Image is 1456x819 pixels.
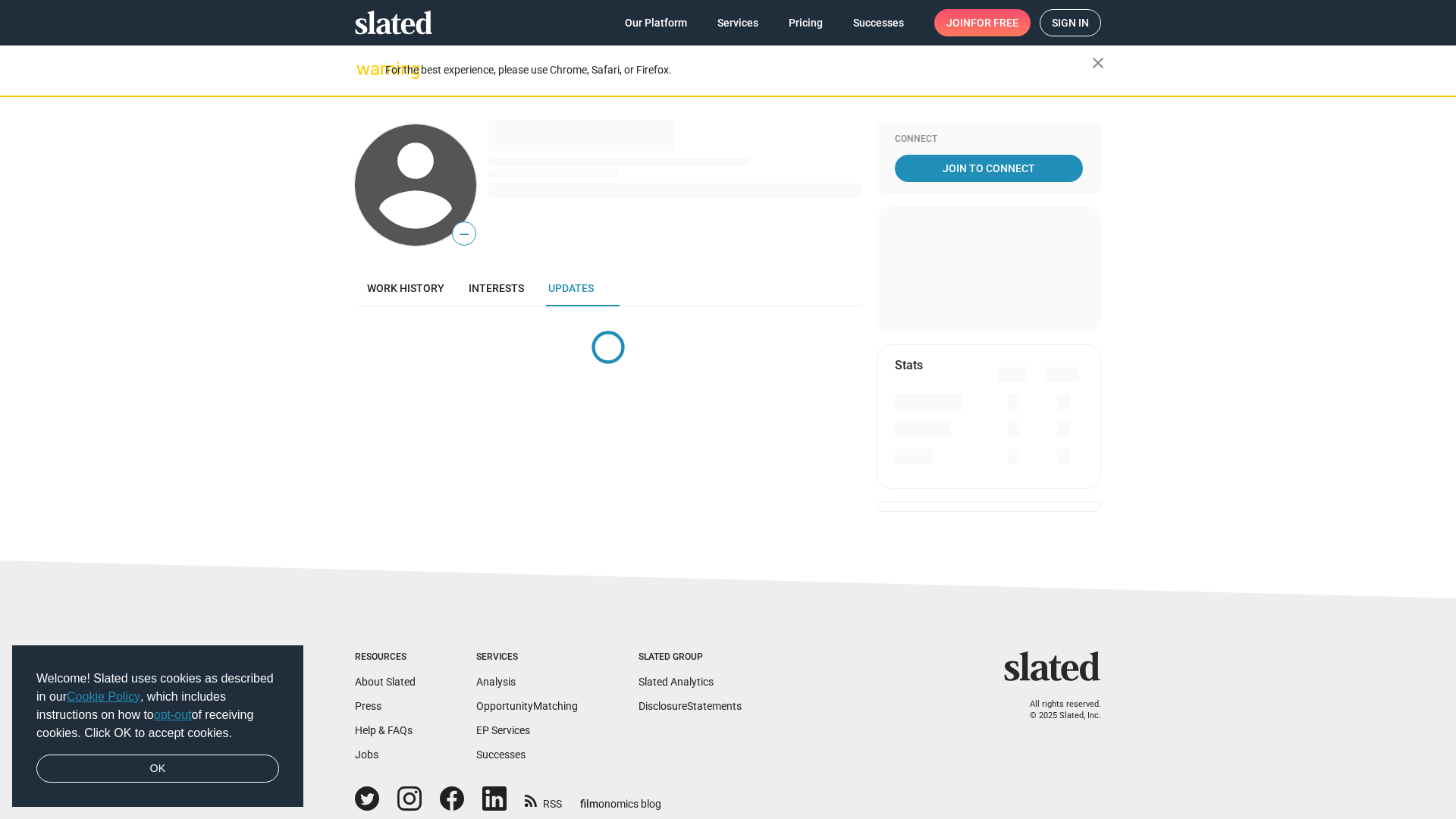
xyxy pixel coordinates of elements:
a: Interests [457,270,536,306]
span: Updates [548,282,594,294]
a: Successes [841,9,916,36]
span: — [453,224,475,244]
a: Cookie Policy [67,690,140,703]
a: Joinfor free [934,9,1031,36]
a: opt-out [154,708,192,721]
span: Welcome! Slated uses cookies as described in our , which includes instructions on how to of recei... [36,670,279,742]
p: All rights reserved. © 2025 Slated, Inc. [1014,699,1101,721]
span: Our Platform [625,9,687,36]
a: DisclosureStatements [639,700,742,712]
a: Slated Analytics [639,676,714,688]
span: film [580,798,598,810]
a: Sign in [1040,9,1101,36]
a: Jobs [355,748,378,761]
div: cookieconsent [12,645,303,808]
a: Press [355,700,381,712]
a: About Slated [355,676,416,688]
a: Help & FAQs [355,724,413,736]
span: Work history [367,282,444,294]
mat-icon: close [1089,54,1107,72]
span: Interests [469,282,524,294]
a: EP Services [476,724,530,736]
a: Our Platform [613,9,699,36]
mat-icon: warning [356,60,375,78]
span: Join [946,9,1018,36]
a: dismiss cookie message [36,755,279,783]
a: Analysis [476,676,516,688]
span: Join To Connect [898,155,1080,182]
a: RSS [525,788,562,811]
a: Work history [355,270,457,306]
div: Connect [895,133,1083,146]
a: Updates [536,270,606,306]
div: Resources [355,651,416,664]
span: Pricing [789,9,823,36]
mat-card-title: Stats [895,357,923,373]
span: for free [971,9,1018,36]
div: For the best experience, please use Chrome, Safari, or Firefox. [385,60,1092,80]
span: Sign in [1052,10,1089,36]
div: Slated Group [639,651,742,664]
a: Pricing [777,9,835,36]
a: filmonomics blog [580,785,661,811]
a: OpportunityMatching [476,700,578,712]
span: Services [717,9,758,36]
span: Successes [853,9,904,36]
a: Join To Connect [895,155,1083,182]
a: Services [705,9,770,36]
div: Services [476,651,578,664]
a: Successes [476,748,526,761]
